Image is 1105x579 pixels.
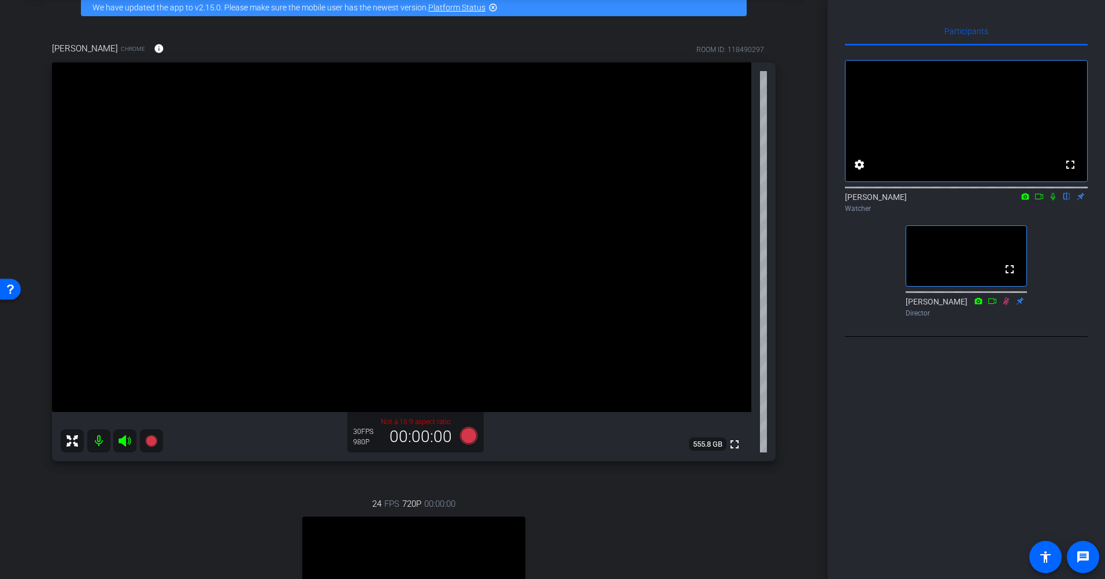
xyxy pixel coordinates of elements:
[1063,158,1077,172] mat-icon: fullscreen
[1003,262,1017,276] mat-icon: fullscreen
[428,3,485,12] a: Platform Status
[384,498,399,510] span: FPS
[353,427,382,436] div: 30
[696,44,764,55] div: ROOM ID: 118490297
[424,498,455,510] span: 00:00:00
[906,296,1027,318] div: [PERSON_NAME]
[852,158,866,172] mat-icon: settings
[1039,550,1052,564] mat-icon: accessibility
[1076,550,1090,564] mat-icon: message
[689,437,726,451] span: 555.8 GB
[154,43,164,54] mat-icon: info
[906,308,1027,318] div: Director
[121,44,145,53] span: Chrome
[488,3,498,12] mat-icon: highlight_off
[402,498,421,510] span: 720P
[845,191,1088,214] div: [PERSON_NAME]
[353,417,478,427] p: Not a 16:9 aspect ratio
[728,437,741,451] mat-icon: fullscreen
[944,27,988,35] span: Participants
[372,498,381,510] span: 24
[382,427,459,447] div: 00:00:00
[1060,191,1074,201] mat-icon: flip
[845,203,1088,214] div: Watcher
[361,428,373,436] span: FPS
[353,437,382,447] div: 980P
[52,42,118,55] span: [PERSON_NAME]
